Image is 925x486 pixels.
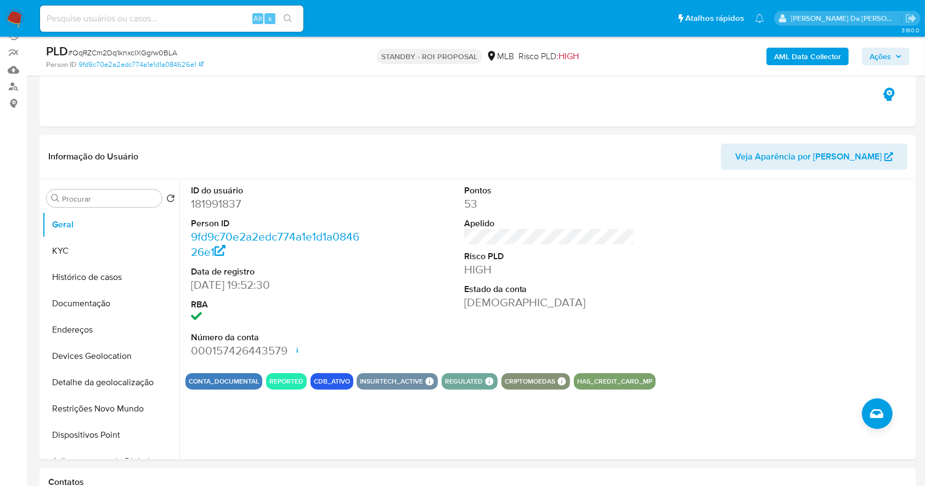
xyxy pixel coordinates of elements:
dt: ID do usuário [191,185,362,197]
h1: Informação do Usuário [48,151,138,162]
button: Procurar [51,194,60,203]
button: Retornar ao pedido padrão [166,194,175,206]
p: patricia.varelo@mercadopago.com.br [791,13,902,24]
dt: Número da conta [191,331,362,344]
button: Adiantamentos de Dinheiro [42,448,179,474]
button: Restrições Novo Mundo [42,396,179,422]
button: Endereços [42,317,179,343]
dd: HIGH [464,262,635,277]
span: Veja Aparência por [PERSON_NAME] [735,144,882,170]
input: Pesquise usuários ou casos... [40,12,303,26]
button: Documentação [42,290,179,317]
button: Devices Geolocation [42,343,179,369]
div: MLB [486,50,514,62]
a: 9fd9c70e2a2edc774a1e1d1a084626e1 [78,60,204,70]
button: Dispositivos Point [42,422,179,448]
button: Veja Aparência por [PERSON_NAME] [721,144,907,170]
button: Geral [42,211,179,238]
button: KYC [42,238,179,264]
dd: 181991837 [191,196,362,211]
button: Detalhe da geolocalização [42,369,179,396]
dt: Estado da conta [464,283,635,295]
span: Ações [870,48,891,65]
dd: [DEMOGRAPHIC_DATA] [464,295,635,310]
button: AML Data Collector [766,48,849,65]
p: STANDBY - ROI PROPOSAL [377,49,482,64]
a: Sair [905,13,917,24]
b: AML Data Collector [774,48,841,65]
span: # QqRZCm2Dq1knxcIXGgrw0BLA [68,47,177,58]
input: Procurar [62,194,157,204]
span: s [268,13,272,24]
span: Atalhos rápidos [685,13,744,24]
dt: Apelido [464,218,635,230]
dt: RBA [191,299,362,311]
a: 9fd9c70e2a2edc774a1e1d1a084626e1 [191,228,359,260]
a: Notificações [755,14,764,23]
span: 3.160.0 [901,26,920,35]
dt: Risco PLD [464,250,635,262]
b: Person ID [46,60,76,70]
button: Histórico de casos [42,264,179,290]
dd: [DATE] 19:52:30 [191,277,362,293]
dd: 53 [464,196,635,211]
button: Ações [862,48,910,65]
dd: 000157426443579 [191,343,362,358]
button: search-icon [277,11,299,26]
dt: Data de registro [191,266,362,278]
b: PLD [46,42,68,60]
span: HIGH [559,50,579,62]
span: Risco PLD: [518,50,579,62]
dt: Pontos [464,185,635,197]
span: Alt [253,13,262,24]
dt: Person ID [191,218,362,230]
